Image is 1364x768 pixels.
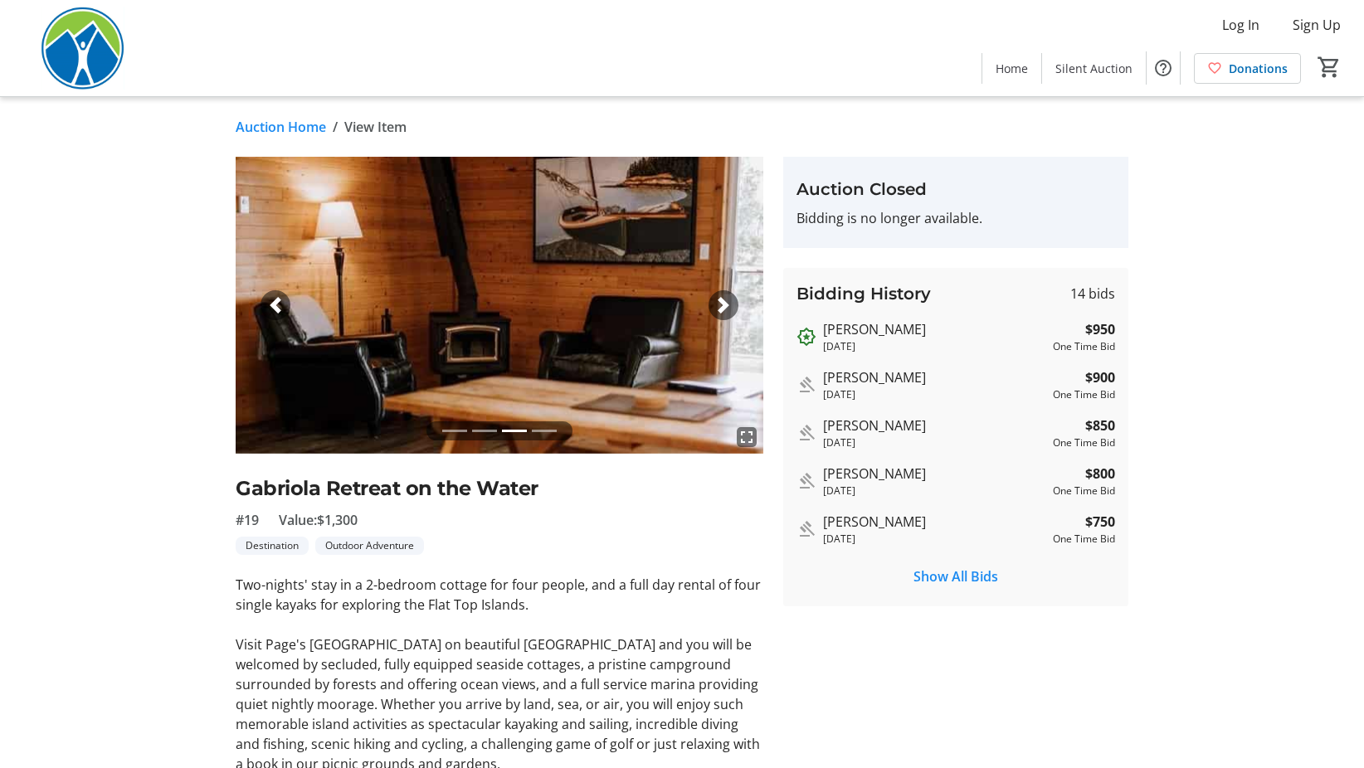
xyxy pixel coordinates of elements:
img: Image [236,157,763,454]
button: Cart [1314,52,1344,82]
tr-label-badge: Destination [236,537,309,555]
p: Two-nights' stay in a 2-bedroom cottage for four people, and a full day rental of four single kay... [236,575,763,615]
div: [DATE] [823,435,1046,450]
h2: Gabriola Retreat on the Water [236,474,763,503]
div: [DATE] [823,484,1046,498]
div: One Time Bid [1053,339,1115,354]
button: Sign Up [1279,12,1354,38]
a: Home [982,53,1041,84]
mat-icon: Outbid [796,375,816,395]
mat-icon: Outbid [796,519,816,539]
tr-label-badge: Outdoor Adventure [315,537,424,555]
mat-icon: Outbid [796,327,816,347]
div: One Time Bid [1053,532,1115,547]
button: Log In [1209,12,1273,38]
div: [PERSON_NAME] [823,512,1046,532]
h3: Bidding History [796,281,931,306]
div: [DATE] [823,387,1046,402]
strong: $800 [1085,464,1115,484]
strong: $900 [1085,367,1115,387]
span: Value: $1,300 [279,510,358,530]
span: Home [996,60,1028,77]
mat-icon: fullscreen [737,427,757,447]
div: [PERSON_NAME] [823,416,1046,435]
strong: $750 [1085,512,1115,532]
div: [DATE] [823,532,1046,547]
div: One Time Bid [1053,484,1115,498]
span: Donations [1229,60,1288,77]
strong: $950 [1085,319,1115,339]
span: Sign Up [1293,15,1341,35]
h3: Auction Closed [796,177,1115,202]
mat-icon: Outbid [796,423,816,443]
span: Log In [1222,15,1259,35]
div: [PERSON_NAME] [823,464,1046,484]
span: #19 [236,510,259,530]
a: Auction Home [236,117,326,137]
div: [PERSON_NAME] [823,319,1046,339]
strong: $850 [1085,416,1115,435]
p: Bidding is no longer available. [796,208,1115,228]
span: Show All Bids [913,566,998,586]
span: Silent Auction [1055,60,1133,77]
a: Donations [1194,53,1301,84]
mat-icon: Outbid [796,471,816,491]
button: Help [1147,51,1180,85]
span: / [333,117,338,137]
div: [PERSON_NAME] [823,367,1046,387]
div: One Time Bid [1053,435,1115,450]
span: View Item [344,117,407,137]
span: 14 bids [1070,284,1115,304]
a: Silent Auction [1042,53,1146,84]
div: One Time Bid [1053,387,1115,402]
img: Power To Be's Logo [10,7,158,90]
button: Show All Bids [796,560,1115,593]
div: [DATE] [823,339,1046,354]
